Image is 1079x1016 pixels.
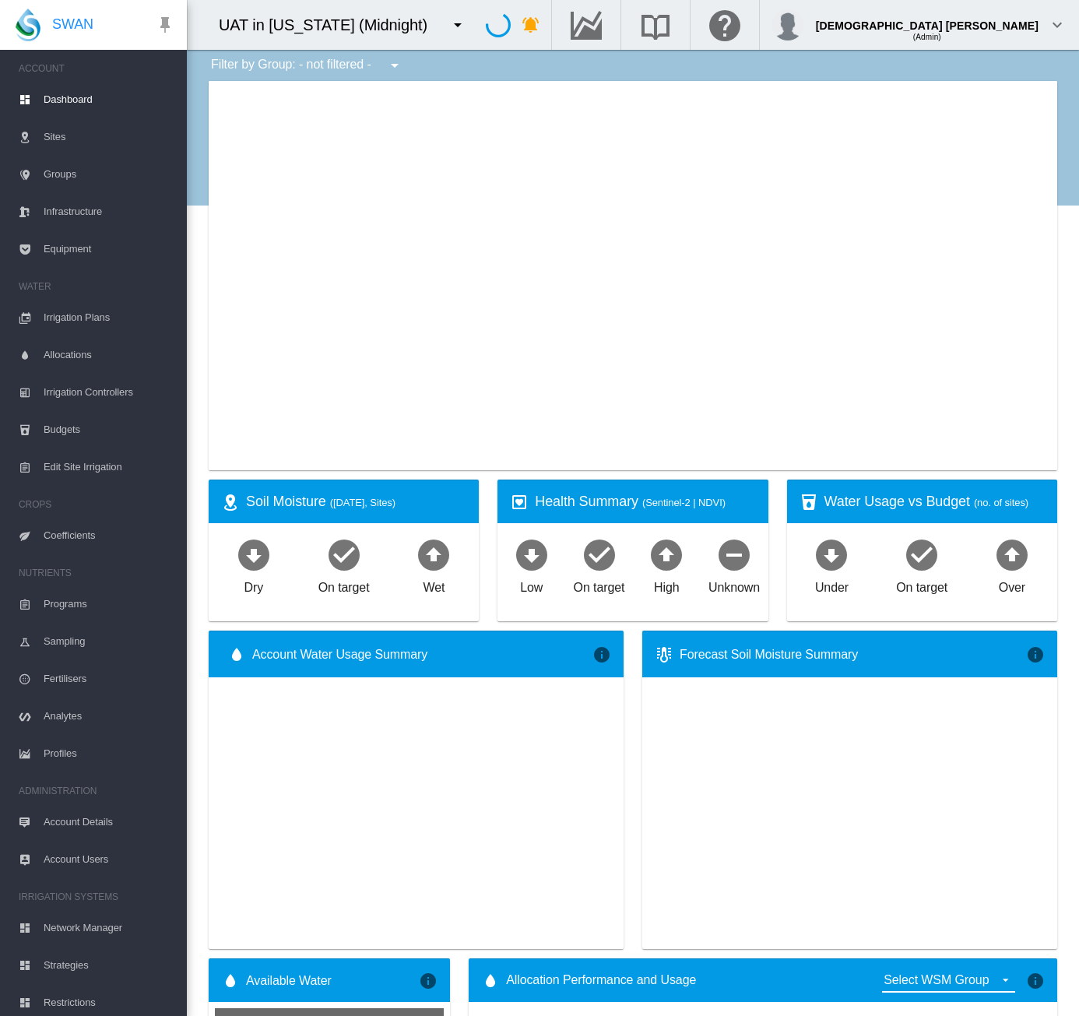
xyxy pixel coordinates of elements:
[44,909,174,947] span: Network Manager
[221,972,240,990] md-icon: icon-water
[772,9,803,40] img: profile.jpg
[993,536,1031,573] md-icon: icon-arrow-up-bold-circle
[592,645,611,664] md-icon: icon-information
[581,536,618,573] md-icon: icon-checkbox-marked-circle
[1026,972,1045,990] md-icon: icon-information
[882,969,1015,993] md-select: {{'ALLOCATION.SELECT_GROUP' | i18next}}
[715,536,753,573] md-icon: icon-minus-circle
[19,884,174,909] span: IRRIGATION SYSTEMS
[19,492,174,517] span: CROPS
[44,336,174,374] span: Allocations
[816,12,1039,27] div: [DEMOGRAPHIC_DATA] [PERSON_NAME]
[520,573,543,596] div: Low
[52,15,93,34] span: SWAN
[513,536,550,573] md-icon: icon-arrow-down-bold-circle
[44,585,174,623] span: Programs
[654,573,680,596] div: High
[385,56,404,75] md-icon: icon-menu-down
[999,573,1025,596] div: Over
[642,497,726,508] span: (Sentinel-2 | NDVI)
[199,50,415,81] div: Filter by Group: - not filtered -
[219,14,441,36] div: UAT in [US_STATE] (Midnight)
[44,374,174,411] span: Irrigation Controllers
[506,972,696,990] span: Allocation Performance and Usage
[415,536,452,573] md-icon: icon-arrow-up-bold-circle
[896,573,947,596] div: On target
[379,50,410,81] button: icon-menu-down
[44,448,174,486] span: Edit Site Irrigation
[522,16,540,34] md-icon: icon-bell-ring
[227,645,246,664] md-icon: icon-water
[913,33,941,41] span: (Admin)
[655,645,673,664] md-icon: icon-thermometer-lines
[442,9,473,40] button: icon-menu-down
[680,646,1026,663] div: Forecast Soil Moisture Summary
[903,536,940,573] md-icon: icon-checkbox-marked-circle
[44,803,174,841] span: Account Details
[423,573,445,596] div: Wet
[19,56,174,81] span: ACCOUNT
[708,573,760,596] div: Unknown
[44,841,174,878] span: Account Users
[16,9,40,41] img: SWAN-Landscape-Logo-Colour-drop.png
[574,573,625,596] div: On target
[515,9,547,40] button: icon-bell-ring
[221,493,240,512] md-icon: icon-map-marker-radius
[156,16,174,34] md-icon: icon-pin
[648,536,685,573] md-icon: icon-arrow-up-bold-circle
[44,947,174,984] span: Strategies
[974,497,1028,508] span: (no. of sites)
[637,16,674,34] md-icon: Search the knowledge base
[44,81,174,118] span: Dashboard
[535,492,755,512] div: Health Summary
[510,493,529,512] md-icon: icon-heart-box-outline
[44,118,174,156] span: Sites
[19,274,174,299] span: WATER
[568,16,605,34] md-icon: Go to the Data Hub
[44,698,174,735] span: Analytes
[44,193,174,230] span: Infrastructure
[1026,645,1045,664] md-icon: icon-information
[246,972,332,990] span: Available Water
[318,573,370,596] div: On target
[19,779,174,803] span: ADMINISTRATION
[19,561,174,585] span: NUTRIENTS
[448,16,467,34] md-icon: icon-menu-down
[44,230,174,268] span: Equipment
[706,16,743,34] md-icon: Click here for help
[44,735,174,772] span: Profiles
[44,517,174,554] span: Coefficients
[419,972,438,990] md-icon: icon-information
[481,972,500,990] md-icon: icon-water
[44,156,174,193] span: Groups
[44,411,174,448] span: Budgets
[815,573,849,596] div: Under
[44,299,174,336] span: Irrigation Plans
[813,536,850,573] md-icon: icon-arrow-down-bold-circle
[44,660,174,698] span: Fertilisers
[246,492,466,512] div: Soil Moisture
[330,497,395,508] span: ([DATE], Sites)
[252,646,592,663] span: Account Water Usage Summary
[824,492,1045,512] div: Water Usage vs Budget
[235,536,272,573] md-icon: icon-arrow-down-bold-circle
[800,493,818,512] md-icon: icon-cup-water
[44,623,174,660] span: Sampling
[325,536,363,573] md-icon: icon-checkbox-marked-circle
[1048,16,1067,34] md-icon: icon-chevron-down
[244,573,264,596] div: Dry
